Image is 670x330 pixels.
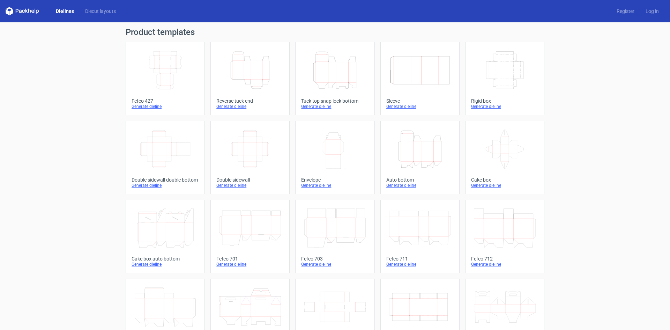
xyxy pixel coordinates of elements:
[471,256,538,262] div: Fefco 712
[386,256,454,262] div: Fefco 711
[465,42,544,115] a: Rigid boxGenerate dieline
[386,262,454,267] div: Generate dieline
[132,98,199,104] div: Fefco 427
[471,177,538,183] div: Cake box
[386,98,454,104] div: Sleeve
[216,98,284,104] div: Reverse tuck end
[301,262,368,267] div: Generate dieline
[386,183,454,188] div: Generate dieline
[465,200,544,273] a: Fefco 712Generate dieline
[301,104,368,109] div: Generate dieline
[380,42,460,115] a: SleeveGenerate dieline
[216,256,284,262] div: Fefco 701
[132,177,199,183] div: Double sidewall double bottom
[210,42,290,115] a: Reverse tuck endGenerate dieline
[132,183,199,188] div: Generate dieline
[301,177,368,183] div: Envelope
[380,200,460,273] a: Fefco 711Generate dieline
[640,8,664,15] a: Log in
[126,200,205,273] a: Cake box auto bottomGenerate dieline
[611,8,640,15] a: Register
[126,28,544,36] h1: Product templates
[471,262,538,267] div: Generate dieline
[132,262,199,267] div: Generate dieline
[50,8,80,15] a: Dielines
[210,200,290,273] a: Fefco 701Generate dieline
[216,183,284,188] div: Generate dieline
[301,98,368,104] div: Tuck top snap lock bottom
[126,121,205,194] a: Double sidewall double bottomGenerate dieline
[132,104,199,109] div: Generate dieline
[471,98,538,104] div: Rigid box
[126,42,205,115] a: Fefco 427Generate dieline
[380,121,460,194] a: Auto bottomGenerate dieline
[216,262,284,267] div: Generate dieline
[132,256,199,262] div: Cake box auto bottom
[295,200,374,273] a: Fefco 703Generate dieline
[295,42,374,115] a: Tuck top snap lock bottomGenerate dieline
[301,256,368,262] div: Fefco 703
[386,104,454,109] div: Generate dieline
[216,104,284,109] div: Generate dieline
[471,104,538,109] div: Generate dieline
[210,121,290,194] a: Double sidewallGenerate dieline
[216,177,284,183] div: Double sidewall
[386,177,454,183] div: Auto bottom
[471,183,538,188] div: Generate dieline
[465,121,544,194] a: Cake boxGenerate dieline
[295,121,374,194] a: EnvelopeGenerate dieline
[301,183,368,188] div: Generate dieline
[80,8,121,15] a: Diecut layouts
